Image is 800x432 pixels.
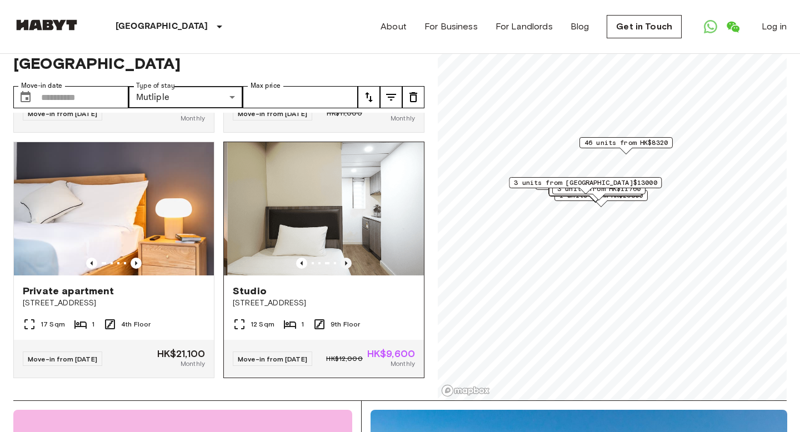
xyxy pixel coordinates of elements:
span: Monthly [181,113,205,123]
a: Open WhatsApp [699,16,722,38]
button: Previous image [131,258,142,269]
div: Map marker [509,177,662,194]
a: Mapbox logo [441,384,490,397]
span: [STREET_ADDRESS] [233,298,415,309]
div: Map marker [579,137,673,154]
a: Marketing picture of unit HK-01-055-004-001Previous imagePrevious imagePrivate apartment[STREET_A... [13,142,214,378]
div: Mutliple [128,86,243,108]
button: tune [380,86,402,108]
label: Move-in date [21,81,62,91]
a: For Business [424,20,478,33]
span: Monthly [181,359,205,369]
span: [STREET_ADDRESS] [23,298,205,309]
img: Marketing picture of unit HK-01-067-055-01 [228,142,428,275]
a: Previous imagePrevious imageStudio[STREET_ADDRESS]12 Sqm19th FloorMove-in from [DATE]HK$12,000HK$... [223,142,424,378]
canvas: Map [438,22,787,400]
span: 12 Sqm [251,319,274,329]
button: Previous image [341,258,352,269]
button: tune [402,86,424,108]
span: HK$11,000 [327,108,362,118]
span: 17 Sqm [41,319,65,329]
img: Marketing picture of unit HK-01-055-004-001 [14,142,214,275]
button: Previous image [86,258,97,269]
p: [GEOGRAPHIC_DATA] [116,20,208,33]
span: Move-in from [DATE] [28,109,97,118]
span: HK$12,000 [326,354,362,364]
span: HK$16,000 [153,103,205,113]
a: Get in Touch [607,15,682,38]
a: About [381,20,407,33]
span: HK$21,100 [157,349,205,359]
a: Open WeChat [722,16,744,38]
button: tune [358,86,380,108]
span: Private apartment [23,284,114,298]
span: Move-in from [DATE] [238,109,307,118]
span: Private rooms and apartments for rent in [GEOGRAPHIC_DATA] [13,35,424,73]
span: 46 units from HK$8320 [584,138,668,148]
img: Habyt [13,19,80,31]
span: 4th Floor [121,319,151,329]
span: 9th Floor [331,319,360,329]
span: 1 [92,319,94,329]
span: 3 units from [GEOGRAPHIC_DATA]$13000 [514,178,657,188]
button: Previous image [296,258,307,269]
span: HK$8,800 [367,103,415,113]
span: 1 [301,319,304,329]
span: Monthly [391,359,415,369]
span: HK$9,600 [367,349,415,359]
span: Move-in from [DATE] [28,355,97,363]
label: Type of stay [136,81,175,91]
span: Monthly [391,113,415,123]
a: Log in [762,20,787,33]
span: Move-in from [DATE] [238,355,307,363]
a: Blog [571,20,589,33]
button: Choose date [14,86,37,108]
a: For Landlords [496,20,553,33]
span: Studio [233,284,267,298]
label: Max price [251,81,281,91]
